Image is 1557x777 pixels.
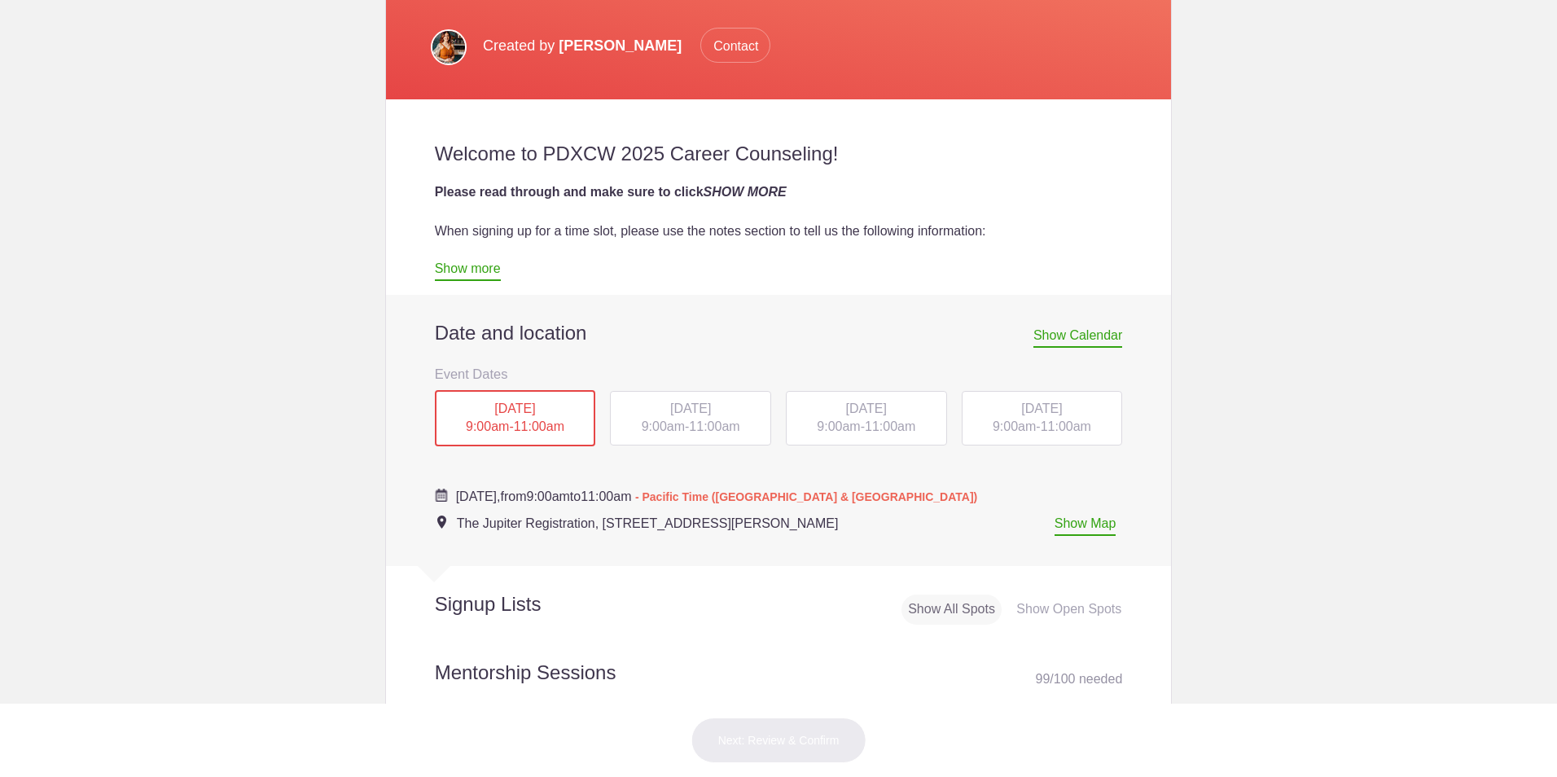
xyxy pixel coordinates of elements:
span: 9:00am [526,489,569,503]
span: [DATE], [456,489,501,503]
span: 11:00am [1041,419,1091,433]
span: Contact [700,28,770,63]
strong: Please read through and make sure to click [435,185,787,199]
span: [DATE] [670,402,711,415]
span: The Jupiter Registration, [STREET_ADDRESS][PERSON_NAME] [457,516,839,530]
h2: Welcome to PDXCW 2025 Career Counseling! [435,142,1123,166]
span: [DATE] [1021,402,1062,415]
a: Show Map [1055,516,1116,536]
span: 11:00am [581,489,631,503]
h2: Signup Lists [386,592,648,617]
span: [DATE] [846,402,887,415]
div: - [962,391,1123,446]
div: Show Open Spots [1010,595,1128,625]
div: - [786,391,947,446]
span: 11:00am [865,419,915,433]
span: 9:00am [642,419,685,433]
img: Event location [437,516,446,529]
img: Cal purple [435,489,448,502]
span: [PERSON_NAME] [559,37,682,54]
span: from to [456,489,978,503]
img: Headshot 2023.1 [431,29,467,65]
button: Next: Review & Confirm [691,718,866,763]
div: - [435,390,596,447]
span: [DATE] [494,402,535,415]
div: - [610,391,771,446]
button: [DATE] 9:00am-11:00am [961,390,1124,447]
button: [DATE] 9:00am-11:00am [434,389,597,448]
span: Show Calendar [1033,328,1122,348]
button: [DATE] 9:00am-11:00am [609,390,772,447]
h2: Mentorship Sessions [435,659,1123,705]
em: SHOW MORE [704,185,787,199]
span: 9:00am [817,419,860,433]
h3: Event Dates [435,362,1123,386]
a: Show more [435,261,501,281]
span: 11:00am [689,419,739,433]
div: Show All Spots [901,595,1002,625]
span: - Pacific Time ([GEOGRAPHIC_DATA] & [GEOGRAPHIC_DATA]) [635,490,977,503]
span: / [1050,672,1053,686]
p: Created by [483,28,770,64]
span: 11:00am [514,419,564,433]
div: 99 100 needed [1036,667,1123,691]
span: 9:00am [993,419,1036,433]
div: When signing up for a time slot, please use the notes section to tell us the following information: [435,222,1123,241]
button: [DATE] 9:00am-11:00am [785,390,948,447]
span: 9:00am [466,419,509,433]
h2: Date and location [435,321,1123,345]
